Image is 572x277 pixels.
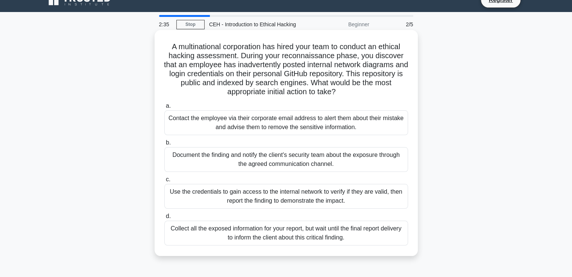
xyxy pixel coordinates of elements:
[166,213,171,219] span: d.
[164,221,408,245] div: Collect all the exposed information for your report, but wait until the final report delivery to ...
[374,17,418,32] div: 2/5
[164,110,408,135] div: Contact the employee via their corporate email address to alert them about their mistake and advi...
[205,17,308,32] div: CEH - Introduction to Ethical Hacking
[166,102,171,109] span: a.
[308,17,374,32] div: Beginner
[164,42,409,97] h5: A multinational corporation has hired your team to conduct an ethical hacking assessment. During ...
[166,176,170,182] span: c.
[166,139,171,146] span: b.
[176,20,205,29] a: Stop
[164,147,408,172] div: Document the finding and notify the client's security team about the exposure through the agreed ...
[155,17,176,32] div: 2:35
[164,184,408,209] div: Use the credentials to gain access to the internal network to verify if they are valid, then repo...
